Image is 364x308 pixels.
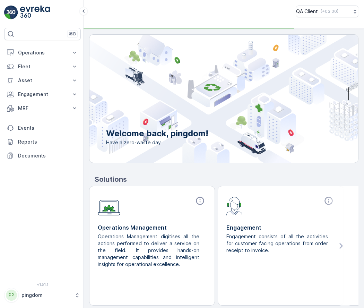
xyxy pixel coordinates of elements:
button: MRF [4,101,81,115]
p: ( +03:00 ) [321,9,338,14]
p: Operations [18,49,67,56]
a: Events [4,121,81,135]
p: Welcome back, pingdom! [106,128,208,139]
button: Engagement [4,87,81,101]
p: Documents [18,152,78,159]
p: Events [18,125,78,131]
p: Solutions [95,174,358,185]
p: Asset [18,77,67,84]
p: Fleet [18,63,67,70]
img: module-icon [226,196,243,215]
p: Operations Management [98,223,206,232]
span: Have a zero-waste day [106,139,208,146]
img: city illustration [58,35,358,163]
p: ⌘B [69,31,76,37]
p: Engagement [18,91,67,98]
span: v 1.51.1 [4,282,81,286]
button: QA Client(+03:00) [296,6,358,17]
img: logo [4,6,18,19]
p: Engagement consists of all the activities for customer facing operations from order receipt to in... [226,233,329,254]
p: Operations Management digitises all the actions performed to deliver a service on the field. It p... [98,233,201,268]
div: PP [6,290,17,301]
img: module-icon [98,196,120,216]
p: Reports [18,138,78,145]
a: Documents [4,149,81,163]
p: QA Client [296,8,318,15]
button: PPpingdom [4,288,81,302]
p: pingdom [21,292,71,299]
p: MRF [18,105,67,112]
button: Operations [4,46,81,60]
button: Asset [4,74,81,87]
img: logo_light-DOdMpM7g.png [20,6,50,19]
a: Reports [4,135,81,149]
button: Fleet [4,60,81,74]
p: Engagement [226,223,335,232]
